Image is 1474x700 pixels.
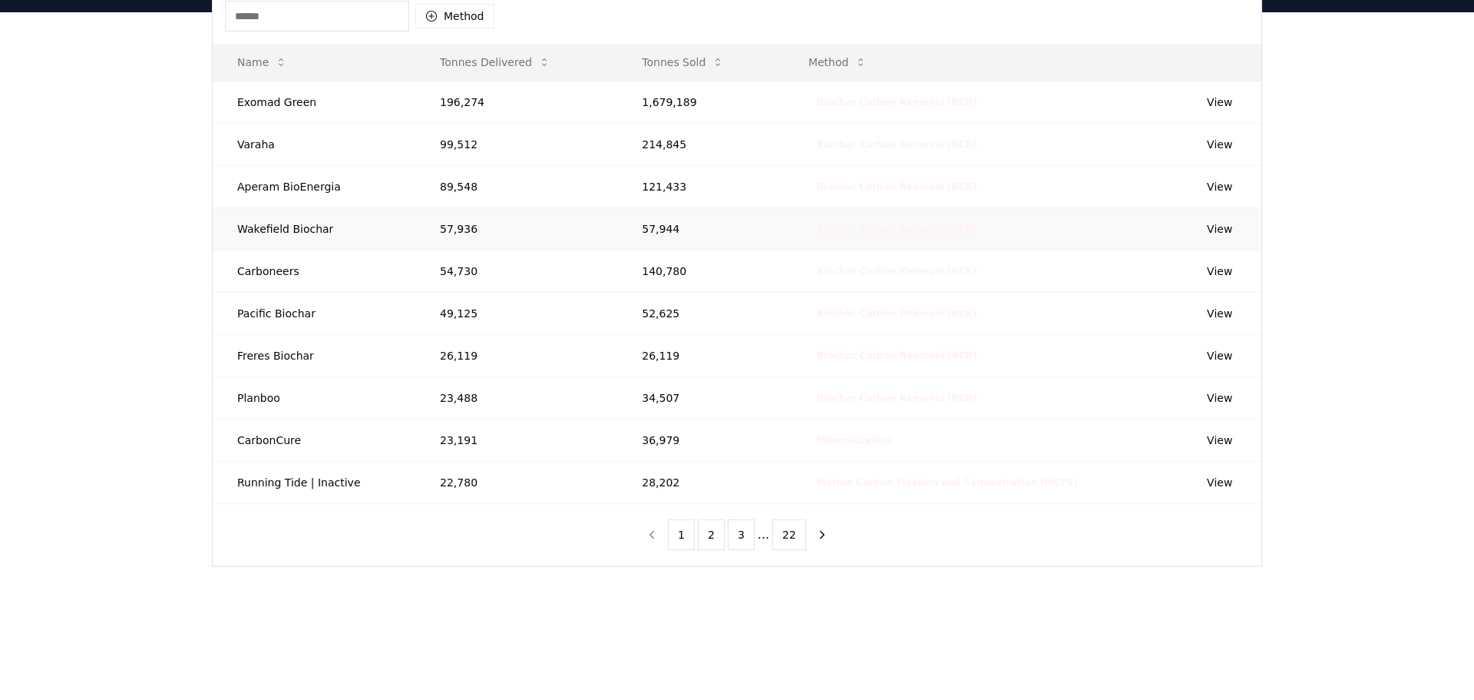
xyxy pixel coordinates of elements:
[213,377,415,419] td: Planboo
[728,519,755,550] button: 3
[213,419,415,461] td: CarbonCure
[617,377,784,419] td: 34,507
[415,250,617,292] td: 54,730
[808,390,985,406] div: Biochar Carbon Removal (BCR)
[758,526,769,544] li: ...
[1207,306,1232,321] a: View
[1207,433,1232,448] a: View
[415,377,617,419] td: 23,488
[415,123,617,165] td: 99,512
[772,519,806,550] button: 22
[617,334,784,377] td: 26,119
[1207,348,1232,363] a: View
[617,461,784,503] td: 28,202
[668,519,695,550] button: 1
[213,461,415,503] td: Running Tide | Inactive
[808,221,985,237] div: Biochar Carbon Removal (BCR)
[808,347,985,364] div: Biochar Carbon Removal (BCR)
[415,334,617,377] td: 26,119
[809,519,835,550] button: next page
[698,519,725,550] button: 2
[415,81,617,123] td: 196,274
[213,123,415,165] td: Varaha
[428,47,563,78] button: Tonnes Delivered
[415,461,617,503] td: 22,780
[1207,95,1232,110] a: View
[808,178,985,195] div: Biochar Carbon Removal (BCR)
[617,250,784,292] td: 140,780
[1207,179,1232,194] a: View
[213,334,415,377] td: Freres Biochar
[1207,137,1232,152] a: View
[617,292,784,334] td: 52,625
[415,4,494,28] button: Method
[213,81,415,123] td: Exomad Green
[415,292,617,334] td: 49,125
[1207,264,1232,279] a: View
[617,81,784,123] td: 1,679,189
[617,165,784,207] td: 121,433
[808,432,900,449] div: Mineralization
[808,305,985,322] div: Biochar Carbon Removal (BCR)
[630,47,736,78] button: Tonnes Sold
[213,250,415,292] td: Carboneers
[808,94,985,111] div: Biochar Carbon Removal (BCR)
[617,123,784,165] td: 214,845
[415,207,617,250] td: 57,936
[1207,390,1232,406] a: View
[213,292,415,334] td: Pacific Biochar
[808,474,1086,491] div: Marine Carbon Fixation and Sequestration (MCFS)
[796,47,880,78] button: Method
[1207,475,1232,490] a: View
[415,165,617,207] td: 89,548
[213,207,415,250] td: Wakefield Biochar
[617,419,784,461] td: 36,979
[225,47,299,78] button: Name
[415,419,617,461] td: 23,191
[808,263,985,280] div: Biochar Carbon Removal (BCR)
[213,165,415,207] td: Aperam BioEnergia
[1207,221,1232,237] a: View
[808,136,985,153] div: Biochar Carbon Removal (BCR)
[617,207,784,250] td: 57,944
